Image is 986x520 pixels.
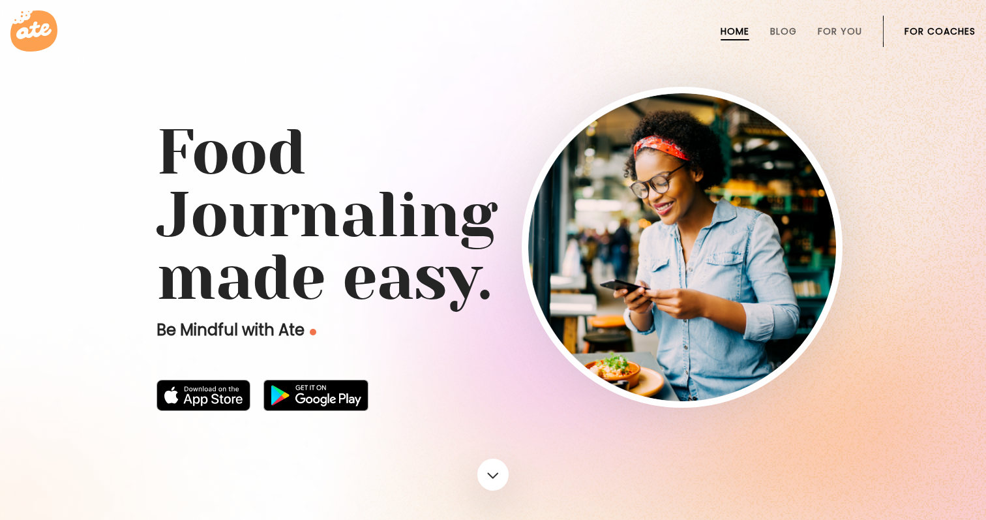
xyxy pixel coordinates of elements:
[157,380,250,411] img: badge-download-apple.svg
[818,26,862,37] a: For You
[528,93,836,401] img: home-hero-img-rounded.png
[263,380,368,411] img: badge-download-google.png
[157,320,522,341] p: Be Mindful with Ate
[770,26,797,37] a: Blog
[721,26,749,37] a: Home
[157,121,829,309] h1: Food Journaling made easy.
[904,26,976,37] a: For Coaches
